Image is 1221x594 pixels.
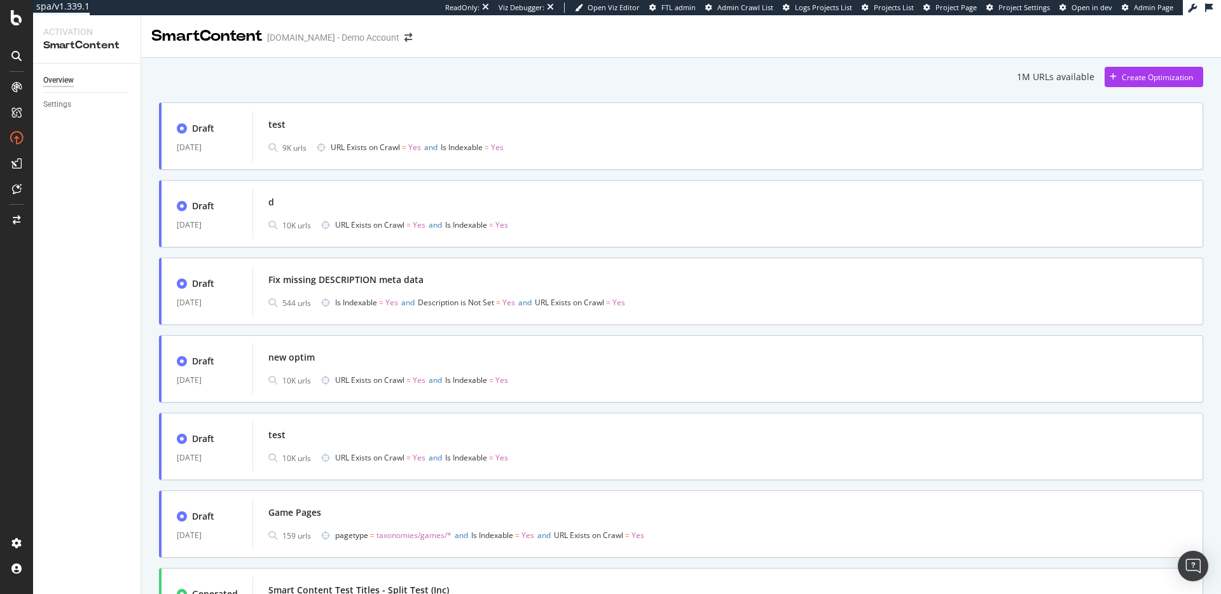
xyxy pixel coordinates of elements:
div: Create Optimization [1122,72,1193,83]
span: URL Exists on Crawl [335,375,404,385]
span: Yes [612,297,625,308]
span: Is Indexable [441,142,483,153]
span: Project Settings [998,3,1050,12]
div: Game Pages [268,506,321,519]
span: taxonomies/games/* [376,530,452,541]
span: URL Exists on Crawl [335,219,404,230]
div: Activation [43,25,130,38]
div: Draft [192,122,214,135]
span: Yes [495,219,508,230]
a: Project Page [923,3,977,13]
div: SmartContent [43,38,130,53]
span: Is Indexable [471,530,513,541]
span: and [455,530,468,541]
a: Logs Projects List [783,3,852,13]
span: Yes [408,142,421,153]
a: Open in dev [1059,3,1112,13]
span: Yes [631,530,644,541]
span: Is Indexable [335,297,377,308]
span: and [537,530,551,541]
a: FTL admin [649,3,696,13]
span: Yes [495,452,508,463]
span: = [406,219,411,230]
span: = [485,142,489,153]
div: 10K urls [282,375,311,386]
div: Draft [192,277,214,290]
span: = [489,452,493,463]
span: Description is Not Set [418,297,494,308]
span: and [429,219,442,230]
div: 10K urls [282,220,311,231]
div: [DATE] [177,295,237,310]
span: URL Exists on Crawl [535,297,604,308]
div: ReadOnly: [445,3,479,13]
div: [DATE] [177,450,237,466]
span: and [518,297,532,308]
span: URL Exists on Crawl [331,142,400,153]
div: Draft [192,200,214,212]
div: test [268,429,286,441]
div: Open Intercom Messenger [1178,551,1208,581]
span: Yes [502,297,515,308]
a: Settings [43,98,132,111]
div: [DATE] [177,218,237,233]
span: Logs Projects List [795,3,852,12]
div: Overview [43,74,74,87]
span: Is Indexable [445,375,487,385]
span: = [489,219,493,230]
div: Viz Debugger: [499,3,544,13]
div: test [268,118,286,131]
span: Yes [491,142,504,153]
div: 10K urls [282,453,311,464]
span: and [424,142,438,153]
span: = [515,530,520,541]
span: = [370,530,375,541]
span: Is Indexable [445,452,487,463]
span: = [606,297,610,308]
span: Is Indexable [445,219,487,230]
span: pagetype [335,530,368,541]
span: Projects List [874,3,914,12]
span: Admin Page [1134,3,1173,12]
span: FTL admin [661,3,696,12]
div: 159 urls [282,530,311,541]
span: Project Page [935,3,977,12]
span: = [379,297,383,308]
a: Open Viz Editor [575,3,640,13]
span: Yes [413,375,425,385]
button: Create Optimization [1105,67,1203,87]
span: Yes [385,297,398,308]
div: Draft [192,432,214,445]
div: SmartContent [151,25,262,47]
span: Yes [413,219,425,230]
span: URL Exists on Crawl [335,452,404,463]
div: arrow-right-arrow-left [404,33,412,42]
a: Projects List [862,3,914,13]
span: Yes [495,375,508,385]
span: = [406,452,411,463]
a: Admin Crawl List [705,3,773,13]
span: = [489,375,493,385]
a: Project Settings [986,3,1050,13]
span: Admin Crawl List [717,3,773,12]
span: = [406,375,411,385]
div: [DATE] [177,140,237,155]
div: Draft [192,355,214,368]
span: Yes [521,530,534,541]
div: 1M URLs available [1017,71,1094,83]
div: Fix missing DESCRIPTION meta data [268,273,424,286]
div: 9K urls [282,142,307,153]
span: Open in dev [1072,3,1112,12]
span: and [401,297,415,308]
a: Overview [43,74,132,87]
span: Yes [413,452,425,463]
div: [DOMAIN_NAME] - Demo Account [267,31,399,44]
div: new optim [268,351,315,364]
span: = [402,142,406,153]
div: [DATE] [177,373,237,388]
span: = [625,530,630,541]
span: URL Exists on Crawl [554,530,623,541]
div: Settings [43,98,71,111]
span: = [496,297,500,308]
div: 544 urls [282,298,311,308]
